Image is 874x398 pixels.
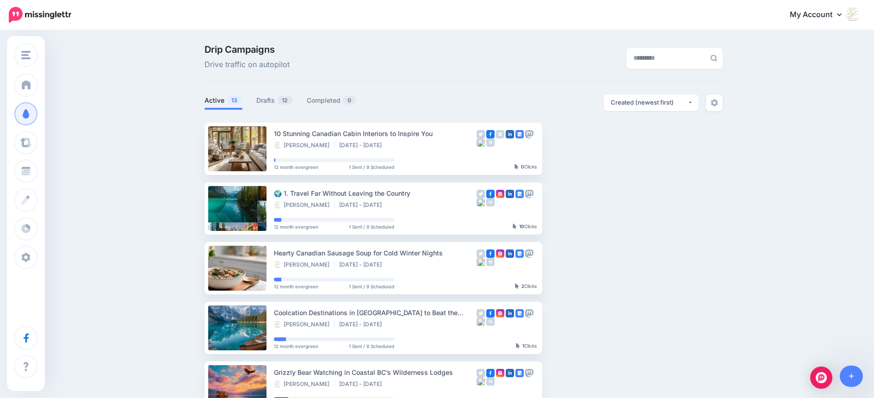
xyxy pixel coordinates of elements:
[525,190,533,198] img: mastodon-grey-square.png
[506,130,514,138] img: linkedin-square.png
[274,367,477,378] div: Grizzly Bear Watching in Coastal BC’s Wilderness Lodges
[256,95,293,106] a: Drafts12
[339,261,386,268] li: [DATE] - [DATE]
[486,309,495,317] img: facebook-square.png
[339,142,386,149] li: [DATE] - [DATE]
[205,45,290,54] span: Drip Campaigns
[711,99,718,106] img: settings-grey.png
[227,96,242,105] span: 13
[486,317,495,326] img: medium-grey-square.png
[506,309,514,317] img: linkedin-square.png
[205,59,290,71] span: Drive traffic on autopilot
[339,321,386,328] li: [DATE] - [DATE]
[519,224,524,229] b: 10
[506,369,514,377] img: linkedin-square.png
[477,130,485,138] img: twitter-grey-square.png
[515,284,537,289] div: Clicks
[515,249,524,258] img: google_business-square.png
[274,284,318,289] span: 12 month evergreen
[349,224,394,229] span: 1 Sent / 9 Scheduled
[274,344,318,348] span: 12 month evergreen
[496,309,504,317] img: instagram-square.png
[514,164,519,169] img: pointer-grey-darker.png
[496,190,504,198] img: instagram-square.png
[477,198,485,206] img: bluesky-square.png
[525,309,533,317] img: mastodon-grey-square.png
[496,369,504,377] img: instagram-square.png
[21,51,31,59] img: menu.png
[274,261,335,268] li: [PERSON_NAME]
[521,164,524,169] b: 0
[521,283,524,289] b: 2
[205,95,242,106] a: Active13
[274,224,318,229] span: 12 month evergreen
[513,224,537,230] div: Clicks
[522,343,524,348] b: 1
[515,283,519,289] img: pointer-grey-darker.png
[274,188,477,199] div: 🌍 1. Travel Far Without Leaving the Country
[486,130,495,138] img: facebook-square.png
[514,164,537,170] div: Clicks
[274,248,477,258] div: Hearty Canadian Sausage Soup for Cold Winter Nights
[9,7,71,23] img: Missinglettr
[349,284,394,289] span: 1 Sent / 9 Scheduled
[506,249,514,258] img: linkedin-square.png
[339,201,386,209] li: [DATE] - [DATE]
[486,198,495,206] img: medium-grey-square.png
[515,130,524,138] img: google_business-square.png
[477,249,485,258] img: twitter-grey-square.png
[274,321,335,328] li: [PERSON_NAME]
[515,190,524,198] img: google_business-square.png
[339,380,386,388] li: [DATE] - [DATE]
[513,224,517,229] img: pointer-grey-darker.png
[349,344,394,348] span: 1 Sent / 9 Scheduled
[486,369,495,377] img: facebook-square.png
[486,377,495,386] img: medium-grey-square.png
[477,258,485,266] img: bluesky-square.png
[477,138,485,147] img: bluesky-grey-square.png
[477,190,485,198] img: twitter-grey-square.png
[781,4,860,26] a: My Account
[486,138,495,147] img: medium-grey-square.png
[486,190,495,198] img: facebook-square.png
[477,317,485,326] img: bluesky-square.png
[496,130,504,138] img: instagram-grey-square.png
[515,369,524,377] img: google_business-square.png
[525,130,533,138] img: mastodon-grey-square.png
[477,369,485,377] img: twitter-grey-square.png
[307,95,356,106] a: Completed0
[710,55,717,62] img: search-grey-6.png
[611,98,688,107] div: Created (newest first)
[525,369,533,377] img: mastodon-grey-square.png
[486,258,495,266] img: medium-grey-square.png
[274,165,318,169] span: 12 month evergreen
[343,96,356,105] span: 0
[274,201,335,209] li: [PERSON_NAME]
[274,307,477,318] div: Coolcation Destinations in [GEOGRAPHIC_DATA] to Beat the Summer Heat
[516,343,520,348] img: pointer-grey-darker.png
[274,380,335,388] li: [PERSON_NAME]
[516,343,537,349] div: Clicks
[604,94,699,111] button: Created (newest first)
[525,249,533,258] img: mastodon-grey-square.png
[277,96,292,105] span: 12
[810,367,832,389] div: Open Intercom Messenger
[515,309,524,317] img: google_business-square.png
[477,309,485,317] img: twitter-grey-square.png
[496,249,504,258] img: instagram-square.png
[477,377,485,386] img: bluesky-square.png
[486,249,495,258] img: facebook-square.png
[274,128,477,139] div: 10 Stunning Canadian Cabin Interiors to Inspire You
[506,190,514,198] img: linkedin-square.png
[349,165,394,169] span: 1 Sent / 9 Scheduled
[274,142,335,149] li: [PERSON_NAME]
